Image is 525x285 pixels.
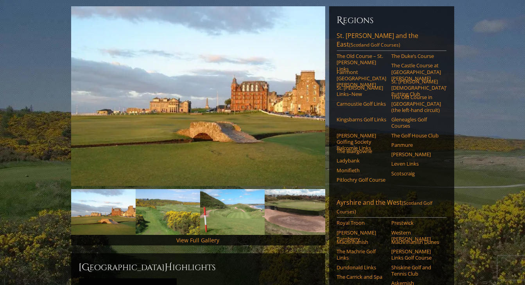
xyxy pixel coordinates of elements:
[392,62,441,81] a: The Castle Course at [GEOGRAPHIC_DATA][PERSON_NAME]
[392,132,441,139] a: The Golf House Club
[392,229,441,242] a: Western [PERSON_NAME]
[337,167,387,173] a: Monifieth
[392,220,441,226] a: Prestwick
[337,274,387,280] a: The Carrick and Spa
[165,261,173,274] span: H
[337,229,387,242] a: [PERSON_NAME] Turnberry
[337,157,387,164] a: Ladybank
[392,264,441,277] a: Shiskine Golf and Tennis Club
[392,78,441,97] a: St. [PERSON_NAME] [DEMOGRAPHIC_DATA]’ Putting Club
[337,116,387,123] a: Kingsbarns Golf Links
[392,151,441,157] a: [PERSON_NAME]
[337,220,387,226] a: Royal Troon
[337,85,387,97] a: St. [PERSON_NAME] Links–New
[392,116,441,129] a: Gleneagles Golf Courses
[392,239,441,245] a: Machrihanish Dunes
[337,101,387,107] a: Carnoustie Golf Links
[337,248,387,261] a: The Machrie Golf Links
[337,132,387,152] a: [PERSON_NAME] Golfing Society Balcomie Links
[337,53,387,72] a: The Old Course – St. [PERSON_NAME] Links
[392,170,441,177] a: Scotscraig
[337,14,446,27] h6: Regions
[337,69,387,88] a: Fairmont [GEOGRAPHIC_DATA][PERSON_NAME]
[79,261,317,274] h2: [GEOGRAPHIC_DATA] ighlights
[392,142,441,148] a: Panmure
[392,161,441,167] a: Leven Links
[337,239,387,245] a: Machrihanish
[337,200,433,215] span: (Scotland Golf Courses)
[392,94,441,113] a: The Old Course in [GEOGRAPHIC_DATA] (the left-hand circuit)
[337,198,446,218] a: Ayrshire and the West(Scotland Golf Courses)
[337,264,387,271] a: Dundonald Links
[392,248,441,261] a: [PERSON_NAME] Links Golf Course
[337,177,387,183] a: Pitlochry Golf Course
[337,31,446,51] a: St. [PERSON_NAME] and the East(Scotland Golf Courses)
[177,236,220,244] a: View Full Gallery
[337,148,387,154] a: The Blairgowrie
[392,53,441,59] a: The Duke’s Course
[349,41,401,48] span: (Scotland Golf Courses)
